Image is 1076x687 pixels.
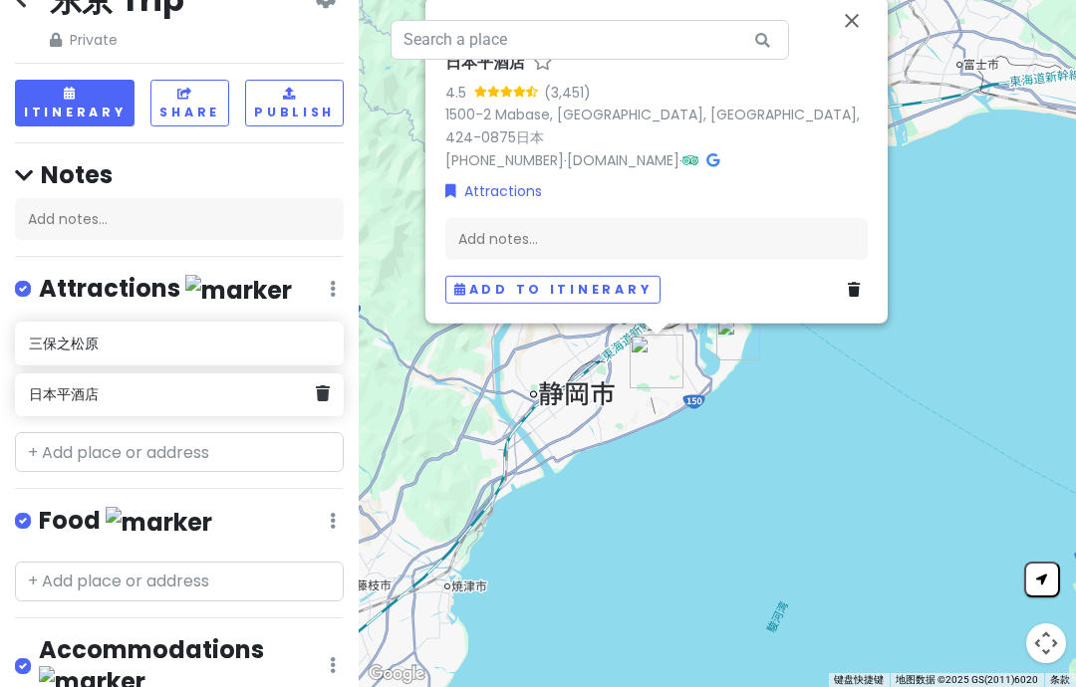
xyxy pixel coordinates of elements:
h4: Notes [15,159,344,190]
h6: 日本平酒店 [445,53,525,74]
i: Google Maps [706,153,719,167]
div: 日本平酒店 [622,327,691,396]
span: Private [50,29,184,51]
a: 1500-2 Mabase, [GEOGRAPHIC_DATA], [GEOGRAPHIC_DATA], 424-0875日本 [445,105,860,147]
a: [DOMAIN_NAME] [567,150,679,170]
button: Share [150,80,229,126]
i: Tripadvisor [682,153,698,167]
input: Search a place [391,20,789,60]
a: Delete place [316,381,330,407]
input: + Add place or address [15,562,344,601]
img: marker [185,275,292,306]
div: 4.5 [445,82,474,104]
button: 地图镜头控件 [1026,623,1066,663]
div: 三保之松原 [708,309,768,368]
input: + Add place or address [15,432,344,472]
a: Delete place [848,279,868,301]
button: 键盘快捷键 [834,673,884,687]
h6: 日本平酒店 [29,385,315,403]
h4: Food [39,505,212,538]
img: Google [364,661,429,687]
a: 条款（在新标签页中打开） [1050,674,1070,685]
a: 在 Google 地图中打开此区域（会打开一个新窗口） [364,661,429,687]
button: Itinerary [15,80,134,126]
span: 地图数据 ©2025 GS(2011)6020 [896,674,1038,685]
button: Publish [245,80,344,126]
a: Star place [533,53,553,74]
div: Add notes... [15,198,344,240]
h4: Attractions [39,273,292,306]
div: · · [445,53,868,172]
div: Add notes... [445,218,868,260]
a: [PHONE_NUMBER] [445,150,564,170]
button: Add to itinerary [445,275,661,304]
div: (3,451) [544,82,591,104]
img: marker [106,507,212,538]
h6: 三保之松原 [29,335,329,352]
a: Attractions [445,179,542,201]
